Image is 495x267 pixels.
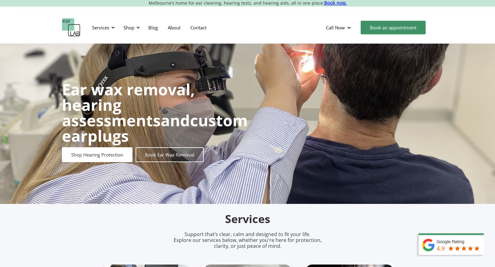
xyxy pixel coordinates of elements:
a: Book an appointment [361,21,426,34]
a: Contact [185,19,211,37]
div: Shop [120,18,142,37]
div: Call Now [321,18,358,37]
h1: and [62,82,248,144]
div: Shop [124,24,134,31]
strong: custom earplugs [62,110,248,146]
a: Shop Hearing Protection [62,147,132,162]
strong: Ear wax removal, hearing assessments [62,79,195,131]
a: About [163,19,185,37]
div: Services [92,24,109,31]
p: Support that’s clear, calm and designed to fit your life. Explore our services below, whether you... [166,231,330,249]
h2: Services [102,212,393,226]
a: Book Ear Wax Removal [136,147,204,162]
a: Blog [143,19,163,37]
div: Services [88,18,117,37]
a: home [62,18,80,37]
div: Call Now [326,24,345,31]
